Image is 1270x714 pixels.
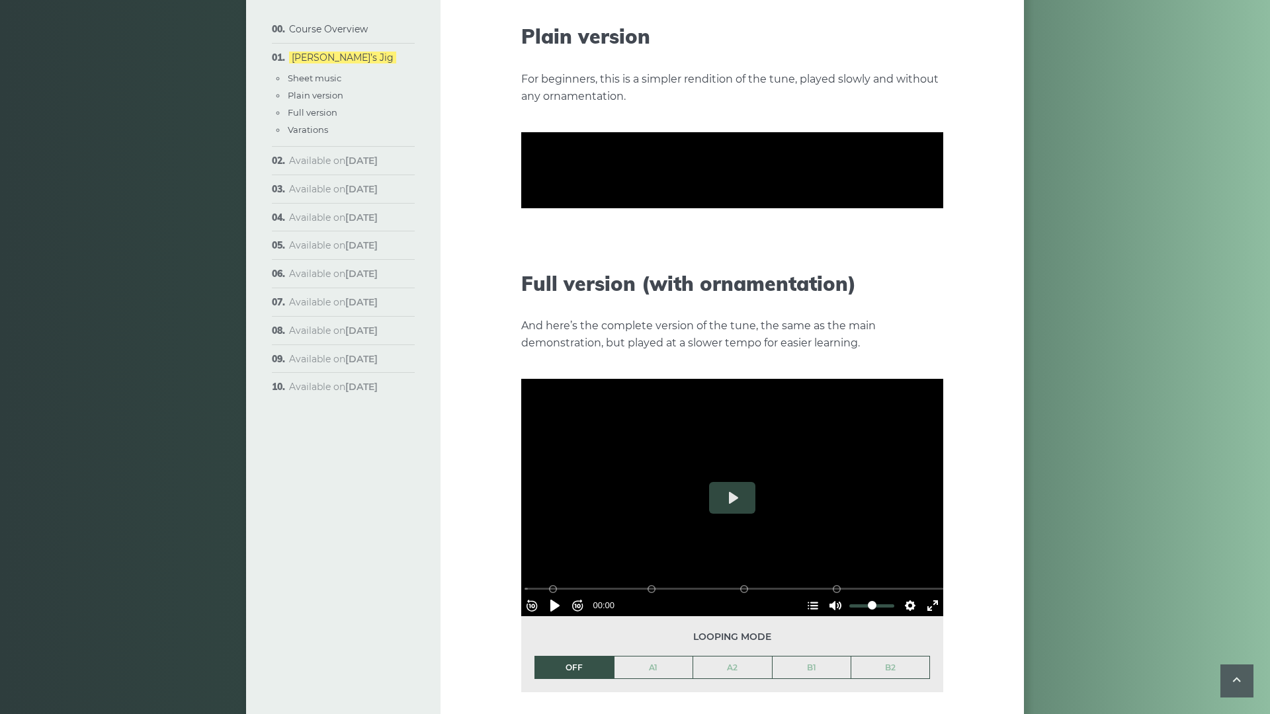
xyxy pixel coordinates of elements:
strong: [DATE] [345,296,378,308]
a: Plain version [288,90,343,100]
span: Available on [289,155,378,167]
span: Available on [289,325,378,337]
span: Available on [289,268,378,280]
strong: [DATE] [345,268,378,280]
span: Available on [289,296,378,308]
strong: [DATE] [345,183,378,195]
p: And here’s the complete version of the tune, the same as the main demonstration, but played at a ... [521,317,943,352]
p: For beginners, this is a simpler rendition of the tune, played slowly and without any ornamentation. [521,71,943,105]
a: Sheet music [288,73,341,83]
h2: Plain version [521,24,943,48]
strong: [DATE] [345,353,378,365]
a: Varations [288,124,328,135]
h2: Full version (with ornamentation) [521,272,943,296]
a: A1 [614,656,693,679]
strong: [DATE] [345,239,378,251]
span: Available on [289,212,378,223]
span: Available on [289,239,378,251]
a: B2 [851,656,929,679]
a: Course Overview [289,23,368,35]
a: A2 [693,656,772,679]
a: [PERSON_NAME]’s Jig [289,52,396,63]
span: Available on [289,353,378,365]
span: Available on [289,381,378,393]
a: Full version [288,107,337,118]
strong: [DATE] [345,325,378,337]
a: B1 [773,656,851,679]
span: Looping mode [534,629,930,645]
span: Available on [289,183,378,195]
strong: [DATE] [345,155,378,167]
strong: [DATE] [345,381,378,393]
strong: [DATE] [345,212,378,223]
